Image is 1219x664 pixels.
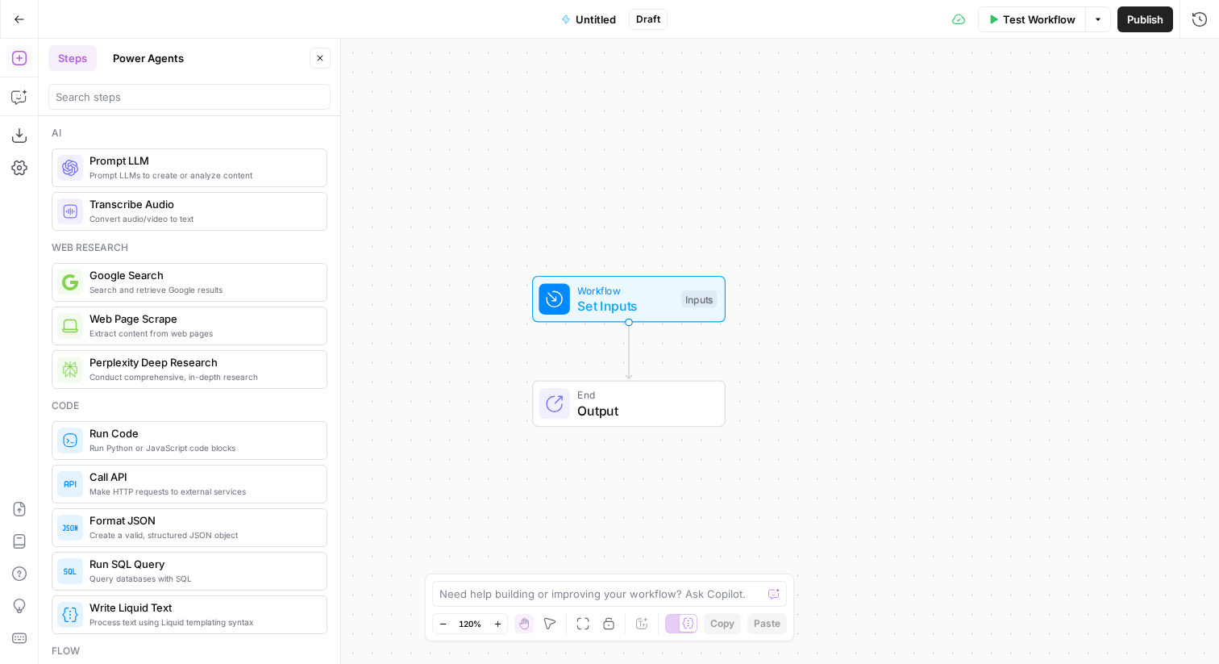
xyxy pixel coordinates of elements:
[754,616,780,631] span: Paste
[1117,6,1173,32] button: Publish
[479,276,779,323] div: WorkflowSet InputsInputs
[681,290,717,308] div: Inputs
[89,196,314,212] span: Transcribe Audio
[56,89,323,105] input: Search steps
[978,6,1085,32] button: Test Workflow
[52,399,327,413] div: Code
[89,327,314,340] span: Extract content from web pages
[576,11,616,27] span: Untitled
[577,282,673,298] span: Workflow
[89,599,314,616] span: Write Liquid Text
[89,469,314,485] span: Call API
[1127,11,1163,27] span: Publish
[479,381,779,428] div: EndOutput
[48,45,97,71] button: Steps
[577,387,709,403] span: End
[89,425,314,441] span: Run Code
[747,613,787,634] button: Paste
[704,613,741,634] button: Copy
[89,354,314,370] span: Perplexity Deep Research
[89,169,314,182] span: Prompt LLMs to create or analyze content
[89,528,314,541] span: Create a valid, structured JSON object
[459,617,481,630] span: 120%
[636,12,660,27] span: Draft
[577,296,673,315] span: Set Inputs
[89,152,314,169] span: Prompt LLM
[52,126,327,140] div: Ai
[89,267,314,283] span: Google Search
[626,323,631,379] g: Edge from start to end
[89,441,314,454] span: Run Python or JavaScript code blocks
[89,283,314,296] span: Search and retrieve Google results
[710,616,734,631] span: Copy
[89,212,314,225] span: Convert audio/video to text
[89,370,314,383] span: Conduct comprehensive, in-depth research
[52,240,327,255] div: Web research
[89,572,314,585] span: Query databases with SQL
[551,6,626,32] button: Untitled
[89,512,314,528] span: Format JSON
[89,311,314,327] span: Web Page Scrape
[1003,11,1075,27] span: Test Workflow
[103,45,193,71] button: Power Agents
[89,556,314,572] span: Run SQL Query
[89,616,314,629] span: Process text using Liquid templating syntax
[89,485,314,498] span: Make HTTP requests to external services
[577,401,709,420] span: Output
[52,644,327,658] div: Flow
